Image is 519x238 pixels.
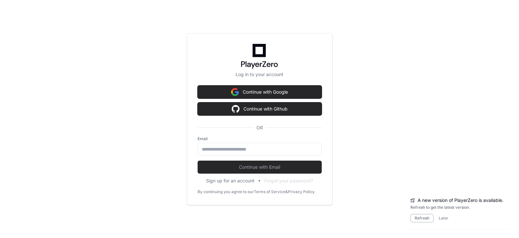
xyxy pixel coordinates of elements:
a: Terms of Service [254,189,285,194]
span: A new version of PlayerZero is available. [418,197,503,204]
span: OR [254,125,266,131]
div: & [285,189,288,194]
button: Continue with Email [198,161,322,174]
button: Refresh [410,214,434,222]
div: By continuing you agree to our [198,189,254,194]
label: Email [198,136,322,141]
button: Sign up for an account [206,178,254,184]
p: Log in to your account [198,71,322,78]
span: Continue with Email [198,164,322,170]
div: Refresh to get the latest version. [410,205,503,210]
button: Later [439,216,448,221]
button: Continue with Github [198,102,322,115]
button: Continue with Google [198,86,322,99]
img: Sign in with google [232,102,240,115]
a: Privacy Policy. [288,189,315,194]
button: Forgot your password? [264,178,313,184]
img: Sign in with google [231,86,239,99]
